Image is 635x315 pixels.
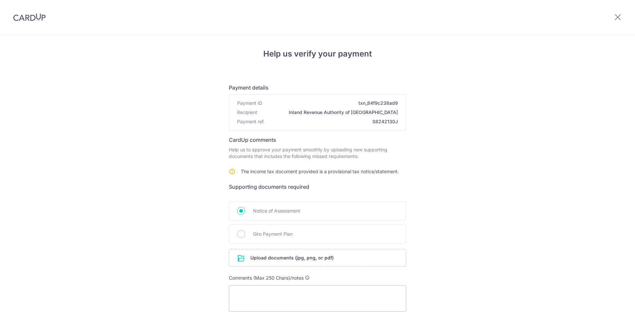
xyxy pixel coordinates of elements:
img: CardUp [13,13,46,21]
div: Upload documents (jpg, png, or pdf) [229,249,406,267]
span: Payment ref. [237,118,265,125]
span: txn_84f9c238ad9 [265,100,398,106]
span: Inland Revenue Authority of [GEOGRAPHIC_DATA] [260,109,398,116]
span: Notice of Assessment [253,207,398,215]
h4: Help us verify your payment [229,48,406,60]
p: Help us to approve your payment smoothly by uploading new supporting documents that includes the ... [229,146,406,160]
span: The income tax document provided is a provisional tax notice/statement. [241,169,399,174]
h6: Payment details [229,84,406,92]
h6: Supporting documents required [229,183,406,191]
span: Giro Payment Plan [253,230,398,238]
span: S8242130J [267,118,398,125]
span: Comments (Max 250 Chars)/notes [229,275,304,281]
span: Recipient [237,109,257,116]
h6: CardUp comments [229,136,406,144]
span: Payment ID [237,100,262,106]
iframe: Opens a widget where you can find more information [593,295,628,312]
